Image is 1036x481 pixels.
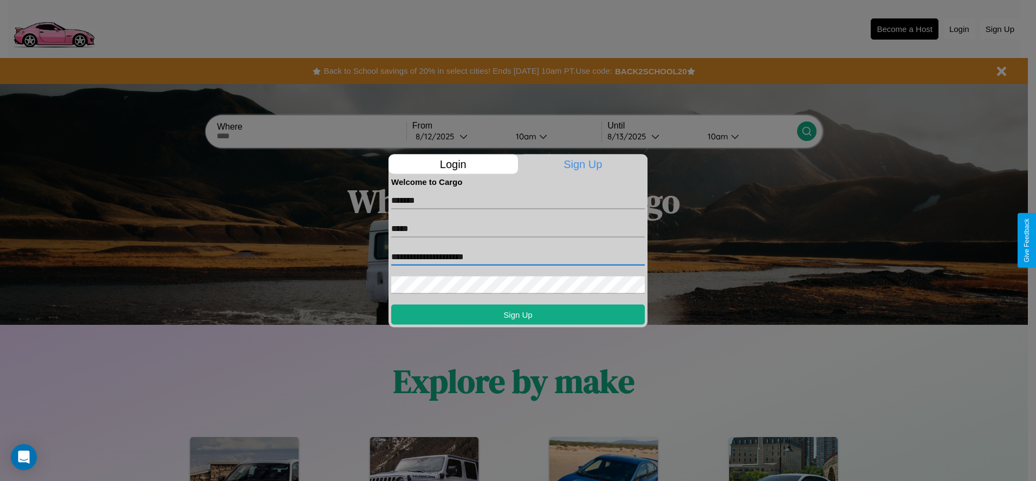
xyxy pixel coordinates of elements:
[388,154,518,174] p: Login
[11,444,37,470] div: Open Intercom Messenger
[1023,219,1031,262] div: Give Feedback
[391,177,645,186] h4: Welcome to Cargo
[519,154,648,174] p: Sign Up
[391,304,645,324] button: Sign Up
